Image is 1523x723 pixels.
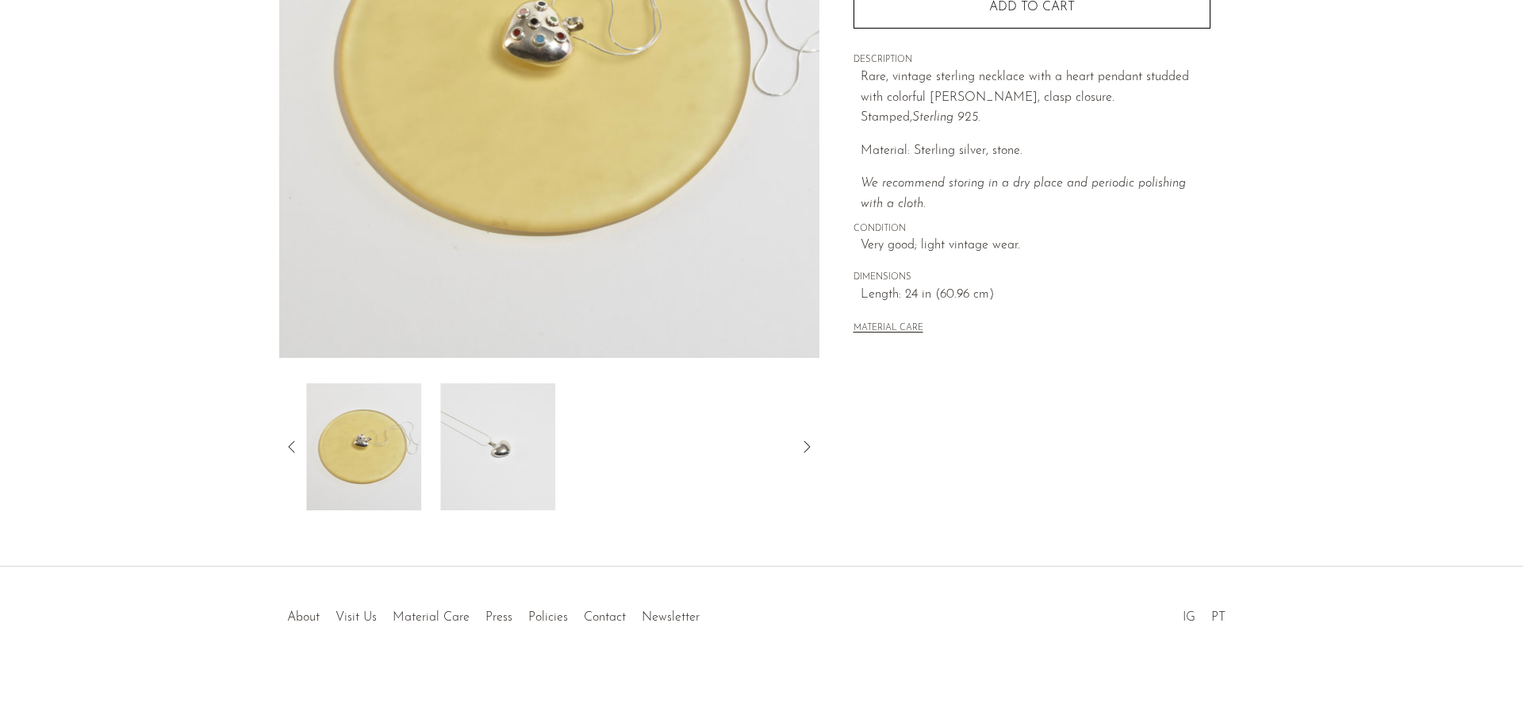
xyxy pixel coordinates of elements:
[306,383,421,510] img: Colorful Heart Pendant Necklace
[861,285,1210,306] span: Length: 24 in (60.96 cm)
[336,611,377,624] a: Visit Us
[854,323,923,335] button: MATERIAL CARE
[854,271,1210,285] span: DIMENSIONS
[393,611,470,624] a: Material Care
[1175,598,1233,629] ul: Social Medias
[440,383,555,510] img: Colorful Heart Pendant Necklace
[861,177,1186,210] i: We recommend storing in a dry place and periodic polishing with a cloth.
[528,611,568,624] a: Policies
[1211,611,1226,624] a: PT
[861,141,1210,162] p: Material: Sterling silver, stone.
[485,611,512,624] a: Press
[854,222,1210,237] span: CONDITION
[912,111,980,124] em: Sterling 925.
[854,53,1210,67] span: DESCRIPTION
[861,236,1210,256] span: Very good; light vintage wear.
[1183,611,1195,624] a: IG
[861,67,1210,129] p: Rare, vintage sterling necklace with a heart pendant studded with colorful [PERSON_NAME], clasp c...
[279,598,708,629] ul: Quick links
[287,611,320,624] a: About
[584,611,626,624] a: Contact
[989,1,1075,13] span: Add to cart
